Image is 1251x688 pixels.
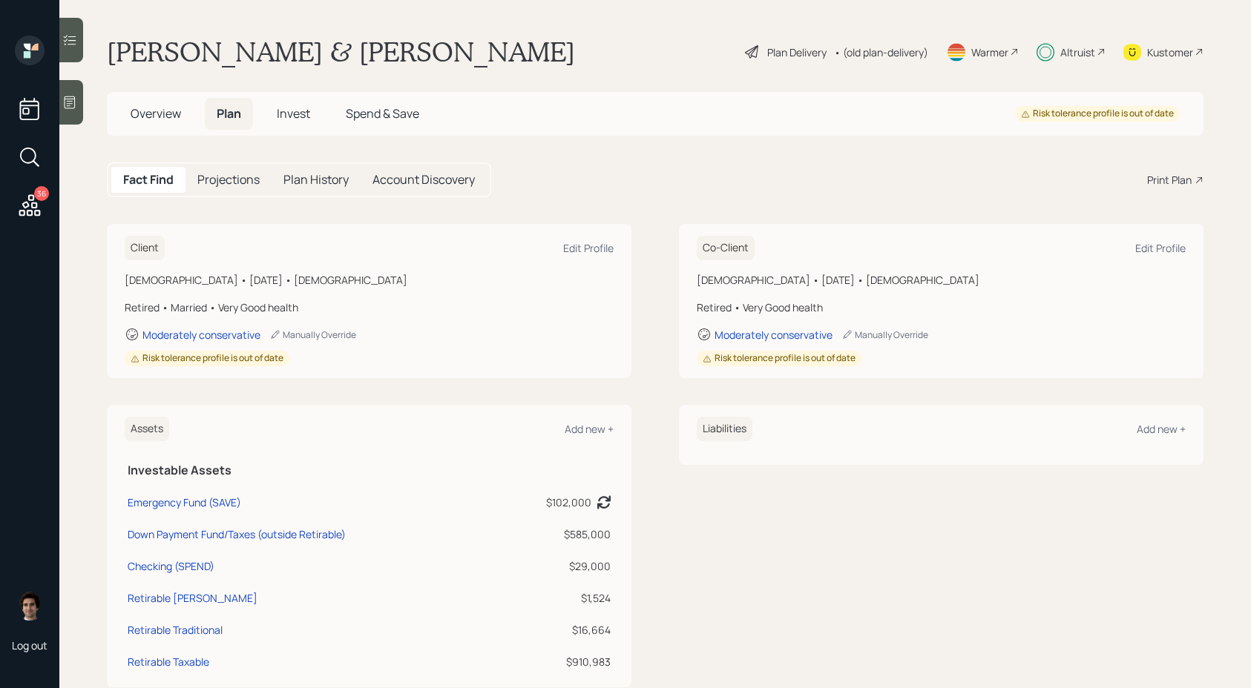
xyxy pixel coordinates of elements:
div: Retirable Traditional [128,622,223,638]
div: Kustomer [1147,44,1193,60]
h5: Plan History [283,173,349,187]
span: Overview [131,105,181,122]
div: [DEMOGRAPHIC_DATA] • [DATE] • [DEMOGRAPHIC_DATA] [697,272,1186,288]
h6: Liabilities [697,417,752,441]
div: Emergency Fund (SAVE) [128,494,241,510]
div: Checking (SPEND) [128,558,214,574]
h6: Co-Client [697,236,755,260]
div: Retirable Taxable [128,654,209,669]
div: Manually Override [841,328,928,341]
div: Moderately conservative [715,328,833,342]
div: Print Plan [1147,172,1192,188]
div: $1,524 [499,590,611,606]
div: 36 [34,186,49,201]
h1: [PERSON_NAME] & [PERSON_NAME] [107,36,575,68]
h5: Fact Find [123,173,174,187]
span: Spend & Save [346,105,419,122]
div: Risk tolerance profile is out of date [1021,107,1174,120]
div: $102,000 [546,494,591,510]
div: Add new + [1137,422,1186,436]
h5: Investable Assets [128,463,611,477]
div: Warmer [971,44,1008,60]
div: Down Payment Fund/Taxes (outside Retirable) [128,526,346,542]
div: $16,664 [499,622,611,638]
span: Plan [217,105,241,122]
div: $585,000 [499,526,611,542]
div: Log out [12,638,47,652]
div: Risk tolerance profile is out of date [703,352,856,365]
div: • (old plan-delivery) [834,44,928,60]
div: Edit Profile [563,241,614,255]
div: Altruist [1060,44,1095,60]
div: Moderately conservative [142,328,260,342]
div: Risk tolerance profile is out of date [131,352,283,365]
img: harrison-schaefer-headshot-2.png [15,591,45,621]
div: $29,000 [499,558,611,574]
div: [DEMOGRAPHIC_DATA] • [DATE] • [DEMOGRAPHIC_DATA] [125,272,614,288]
div: Retired • Very Good health [697,300,1186,315]
h6: Assets [125,417,169,441]
div: Retired • Married • Very Good health [125,300,614,315]
span: Invest [277,105,310,122]
h5: Account Discovery [372,173,475,187]
div: Retirable [PERSON_NAME] [128,590,257,606]
h5: Projections [197,173,260,187]
div: Plan Delivery [767,44,827,60]
div: Edit Profile [1135,241,1186,255]
div: Add new + [565,422,614,436]
div: $910,983 [499,654,611,669]
div: Manually Override [269,328,356,341]
h6: Client [125,236,165,260]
